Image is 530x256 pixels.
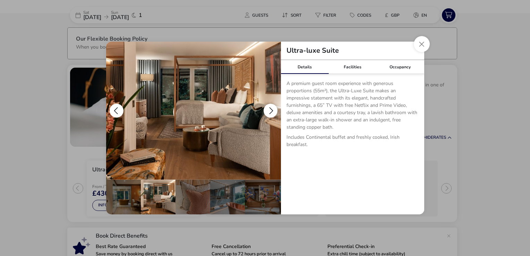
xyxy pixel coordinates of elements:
div: Occupancy [376,60,424,74]
p: A premium guest room experience with generous proportions (55m²), the Ultra-Luxe Suite makes an i... [287,80,419,134]
p: Includes Continental buffet and freshly cooked, Irish breakfast. [287,134,419,151]
div: details [106,42,424,214]
button: Close dialog [414,36,430,52]
div: Facilities [328,60,376,74]
img: 60fe25ecf4be85bbc6031ff7eb62604149dc5430f70e1bd194b9e22ec89bf9da [106,42,281,180]
h2: Ultra-luxe Suite [281,47,344,54]
div: Details [281,60,329,74]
